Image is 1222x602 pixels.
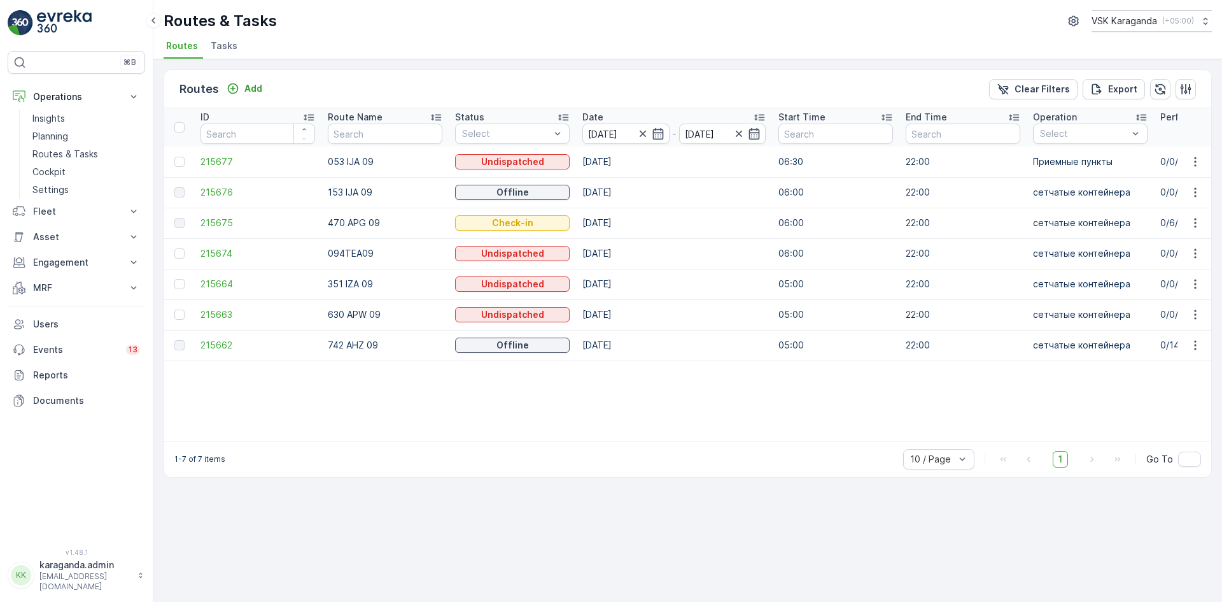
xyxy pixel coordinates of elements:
[200,339,315,352] a: 215662
[200,124,315,144] input: Search
[672,126,677,141] p: -
[32,148,98,161] p: Routes & Tasks
[899,238,1027,269] td: 22:00
[32,183,69,196] p: Settings
[582,124,670,144] input: dd/mm/yyyy
[1092,10,1212,32] button: VSK Karaganda(+05:00)
[179,80,219,98] p: Routes
[200,308,315,321] a: 215663
[1053,451,1068,468] span: 1
[321,177,449,208] td: 153 IJA 09
[8,312,145,337] a: Users
[200,186,315,199] a: 215676
[1040,127,1128,140] p: Select
[1083,79,1145,99] button: Export
[8,548,145,556] span: v 1.48.1
[772,208,899,238] td: 06:00
[1146,453,1173,466] span: Go To
[33,394,140,407] p: Documents
[211,39,237,52] span: Tasks
[33,369,140,382] p: Reports
[772,269,899,299] td: 05:00
[321,269,449,299] td: 351 IZA 09
[899,269,1027,299] td: 22:00
[576,177,772,208] td: [DATE]
[1015,83,1070,96] p: Clear Filters
[166,39,198,52] span: Routes
[1027,269,1154,299] td: сетчатыe контейнера
[1027,238,1154,269] td: сетчатыe контейнера
[1033,111,1077,124] p: Operation
[200,278,315,290] a: 215664
[8,10,33,36] img: logo
[221,81,267,96] button: Add
[32,166,66,178] p: Cockpit
[32,112,65,125] p: Insights
[321,238,449,269] td: 094TEA09
[576,269,772,299] td: [DATE]
[455,215,570,231] button: Check-in
[321,299,449,330] td: 630 APW 09
[8,250,145,275] button: Engagement
[129,345,137,355] p: 13
[174,187,185,197] div: Toggle Row Selected
[455,307,570,322] button: Undispatched
[8,559,145,592] button: KKkaraganda.admin[EMAIL_ADDRESS][DOMAIN_NAME]
[455,154,570,169] button: Undispatched
[462,127,550,140] p: Select
[899,330,1027,361] td: 22:00
[32,130,68,143] p: Planning
[772,330,899,361] td: 05:00
[679,124,766,144] input: dd/mm/yyyy
[200,247,315,260] a: 215674
[321,330,449,361] td: 742 AHZ 09
[11,565,31,585] div: KK
[778,111,825,124] p: Start Time
[455,246,570,261] button: Undispatched
[33,231,120,243] p: Asset
[33,256,120,269] p: Engagement
[33,343,118,356] p: Events
[27,181,145,199] a: Settings
[576,330,772,361] td: [DATE]
[8,388,145,413] a: Documents
[1108,83,1137,96] p: Export
[496,186,529,199] p: Offline
[481,155,544,168] p: Undispatched
[244,82,262,95] p: Add
[174,218,185,228] div: Toggle Row Selected
[27,163,145,181] a: Cockpit
[1092,15,1157,27] p: VSK Karaganda
[8,224,145,250] button: Asset
[778,124,893,144] input: Search
[576,147,772,177] td: [DATE]
[989,79,1078,99] button: Clear Filters
[496,339,529,352] p: Offline
[899,299,1027,330] td: 22:00
[200,155,315,168] a: 215677
[328,111,383,124] p: Route Name
[772,177,899,208] td: 06:00
[200,217,315,229] a: 215675
[1027,147,1154,177] td: Приемные пункты
[772,299,899,330] td: 05:00
[321,147,449,177] td: 053 IJA 09
[481,278,544,290] p: Undispatched
[8,362,145,388] a: Reports
[455,276,570,292] button: Undispatched
[481,308,544,321] p: Undispatched
[455,185,570,200] button: Offline
[174,454,225,464] p: 1-7 of 7 items
[39,559,131,571] p: karaganda.admin
[492,217,533,229] p: Check-in
[455,111,484,124] p: Status
[582,111,603,124] p: Date
[481,247,544,260] p: Undispatched
[906,111,947,124] p: End Time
